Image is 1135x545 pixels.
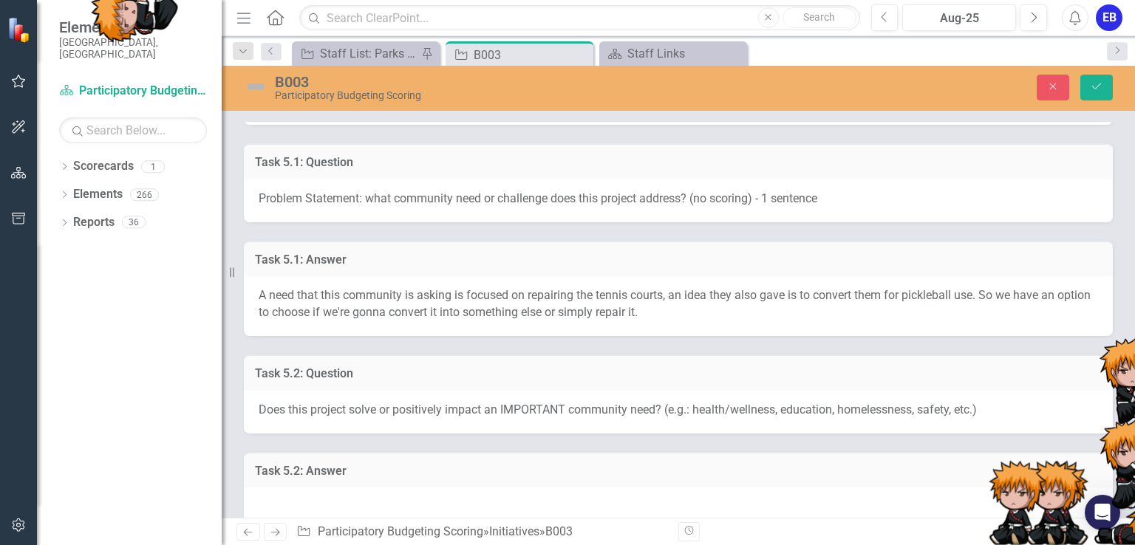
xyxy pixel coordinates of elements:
[4,65,72,78] strong: En Español:
[4,92,833,110] p: Tenemos 2 canchas de tenis en mal estado en el [GEOGRAPHIC_DATA]. Por favor, consideren repararla...
[489,524,539,538] a: Initiatives
[1096,4,1122,31] button: EB
[296,524,667,541] div: » »
[259,191,817,205] span: Problem Statement: what community need or challenge does this project address? (no scoring) - 1 s...
[59,18,207,36] span: Elements
[73,214,115,231] a: Reports
[7,16,33,42] img: ClearPoint Strategy
[545,524,573,538] div: B003
[902,4,1016,31] button: Aug-25
[59,36,207,61] small: [GEOGRAPHIC_DATA], [GEOGRAPHIC_DATA]
[474,46,590,64] div: B003
[255,253,1102,267] h3: Task 5.1: Answer
[255,156,1102,169] h3: Task 5.1: Question
[296,44,417,63] a: Staff List: Parks and Recreation (Spanish)
[259,288,1091,319] span: A need that this community is asking is focused on repairing the tennis courts, an idea they also...
[244,75,267,98] img: Not Defined
[259,402,977,417] span: Does this project solve or positively impact an IMPORTANT community need? (e.g.: health/wellness,...
[130,188,159,201] div: 266
[320,44,417,63] div: Staff List: Parks and Recreation (Spanish)
[59,117,207,143] input: Search Below...
[783,7,856,28] button: Search
[255,367,1102,380] h3: Task 5.2: Question
[299,5,859,31] input: Search ClearPoint...
[275,74,725,90] div: B003
[803,11,835,23] span: Search
[255,465,1102,478] h3: Task 5.2: Answer
[603,44,743,63] a: Staff Links
[73,186,123,203] a: Elements
[122,216,146,229] div: 36
[318,524,483,538] a: Participatory Budgeting Scoring
[4,4,833,21] p: We have 2 tennis courts in disrepair at [GEOGRAPHIC_DATA]. Please consider repairing and either c...
[907,10,1011,27] div: Aug-25
[627,44,743,63] div: Staff Links
[275,90,725,101] div: Participatory Budgeting Scoring
[141,160,165,173] div: 1
[73,158,134,175] a: Scorecards
[59,83,207,100] a: Participatory Budgeting Scoring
